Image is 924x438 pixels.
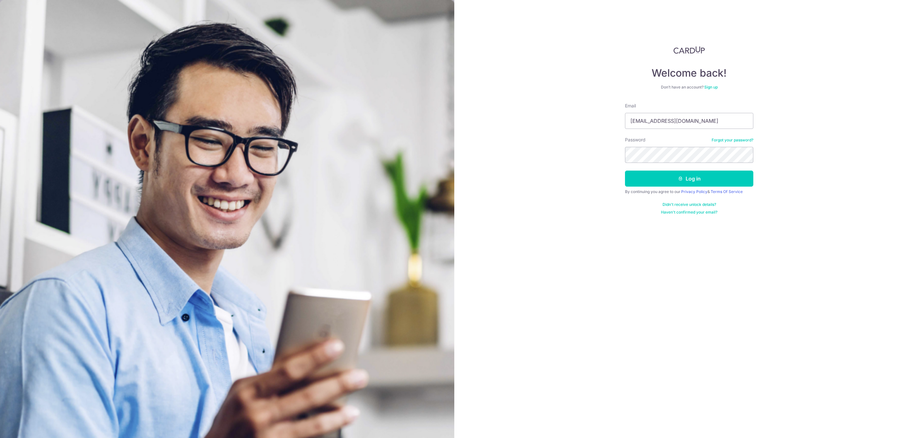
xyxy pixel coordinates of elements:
a: Sign up [704,85,718,89]
a: Didn't receive unlock details? [663,202,716,207]
img: CardUp Logo [673,46,705,54]
button: Log in [625,171,753,187]
label: Email [625,103,636,109]
a: Terms Of Service [711,189,743,194]
h4: Welcome back! [625,67,753,80]
div: By continuing you agree to our & [625,189,753,194]
label: Password [625,137,646,143]
a: Haven't confirmed your email? [661,210,717,215]
input: Enter your Email [625,113,753,129]
a: Forgot your password? [712,138,753,143]
div: Don’t have an account? [625,85,753,90]
a: Privacy Policy [681,189,707,194]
